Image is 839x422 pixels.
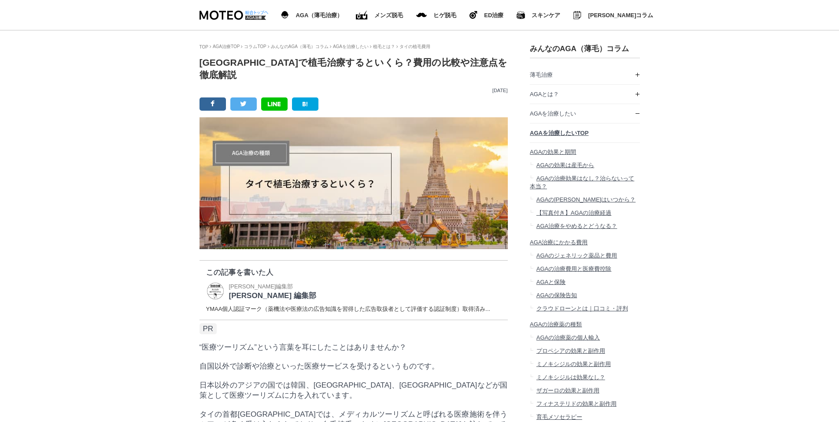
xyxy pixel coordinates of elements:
img: MOTEO AGA [200,11,266,20]
a: 植毛とは？ [373,44,395,49]
a: AGAの効果は産毛から [530,159,640,172]
img: メンズ脱毛 [416,13,427,17]
span: 育毛メソセラピー [536,414,582,420]
span: [PERSON_NAME]コラム [588,12,653,18]
a: MOTEO 編集部 [PERSON_NAME]編集部 [PERSON_NAME] 編集部 [206,282,316,301]
img: みんなのMOTEOコラム [573,11,581,19]
span: スキンケア [532,12,560,18]
span: AGAと保険 [536,279,565,285]
a: プロペシアの効果と副作用 [530,344,640,358]
a: AGA治療にかかる費用 [530,233,640,249]
a: AGAを治療したいTOP [530,123,640,142]
a: AGAの治療効果はなし？治らないって本当？ [530,172,640,193]
span: AGAの[PERSON_NAME]はいつから？ [536,196,635,203]
a: ミノキシジルは効果なし？ [530,371,640,384]
img: B! [303,102,308,106]
p: [DATE] [200,88,508,93]
a: AGAのジェネリック薬品と費用 [530,249,640,262]
span: クラウドローンとは｜口コミ・評判 [536,305,628,312]
span: AGA治療をやめるとどうなる？ [536,223,617,229]
span: AGAの保険告知 [536,292,577,299]
a: AGA（薄毛治療） AGA（薄毛治療） [281,9,343,21]
a: AGAとは？ [530,85,640,104]
span: AGAを治療したい [530,110,576,117]
a: AGA治療をやめるとどうなる？ [530,220,640,233]
span: ED治療 [484,12,503,18]
span: AGAの治療薬の種類 [530,321,582,328]
span: AGAの治療効果はなし？治らないって本当？ [530,175,634,190]
a: ヒゲ脱毛 ED治療 [469,9,503,21]
span: プロペシアの効果と副作用 [536,347,605,354]
a: スキンケア [517,9,560,21]
a: AGAの[PERSON_NAME]はいつから？ [530,193,640,206]
span: PR [200,323,217,334]
img: タイで植毛治療するといくら？費用の比較や注意点を徹底解説 [200,117,508,249]
span: メンズ脱毛 [374,12,403,18]
span: AGAの治療薬の個人輸入 [536,334,599,341]
p: [PERSON_NAME] 編集部 [229,291,316,301]
a: AGAの治療費用と医療費控除 [530,262,640,276]
a: AGAを治療したい [333,44,369,49]
span: ザガーロの効果と副作用 [536,387,599,394]
a: AGA治療TOP [213,44,240,49]
a: AGAの効果と期間 [530,143,640,159]
a: AGAの保険告知 [530,289,640,302]
span: AGAのジェネリック薬品と費用 [536,252,617,259]
p: この記事を書いた人 [206,267,501,277]
span: AGA（薄毛治療） [296,12,343,18]
span: フィナステリドの効果と副作用 [536,400,616,407]
span: AGAを治療したいTOP [530,130,588,136]
a: 【写真付き】AGAの治療経過 [530,206,640,220]
a: AGAを治療したい [530,104,640,123]
p: 日本以外のアジアの国では韓国、[GEOGRAPHIC_DATA]、[GEOGRAPHIC_DATA]などが国策として医療ツーリズムに力を入れています。 [200,380,508,400]
a: みんなのAGA（薄毛）コラム [271,44,329,49]
h3: みんなのAGA（薄毛）コラム [530,44,640,54]
p: 自国以外で診断や治療といった医療サービスを受けるというものです。 [200,361,508,371]
img: AGA（薄毛治療） [281,11,289,19]
a: ザガーロの効果と副作用 [530,384,640,397]
span: 【写真付き】AGAの治療経過 [536,209,611,216]
span: ミノキシジルの効果と副作用 [536,361,610,367]
img: 総合トップへ [245,11,269,15]
a: みんなのMOTEOコラム [PERSON_NAME]コラム [573,9,653,21]
a: TOP [200,45,208,49]
span: 薄毛治療 [530,71,553,78]
span: AGAの治療費用と医療費控除 [536,265,611,272]
a: クラウドローンとは｜口コミ・評判 [530,302,640,315]
span: AGAの効果と期間 [530,149,576,155]
p: “医療ツーリズム”という言葉を耳にしたことはありませんか？ [200,342,508,352]
a: AGAの治療薬の種類 [530,315,640,332]
span: AGAの効果は産毛から [536,162,594,168]
span: ヒゲ脱毛 [433,12,456,18]
a: ミノキシジルの効果と副作用 [530,358,640,371]
span: ミノキシジルは効果なし？ [536,374,605,381]
img: MOTEO 編集部 [206,282,225,300]
dd: YMAA個人認証マーク（薬機法や医療法の広告知識を習得した広告取扱者として評価する認証制度）取得済み... [206,305,501,313]
h1: [GEOGRAPHIC_DATA]で植毛治療するといくら？費用の比較や注意点を徹底解説 [200,56,508,81]
a: 薄毛治療 [530,65,640,84]
span: [PERSON_NAME]編集部 [229,283,293,290]
a: AGAと保険 [530,276,640,289]
a: コラムTOP [244,44,266,49]
a: メンズ脱毛 ヒゲ脱毛 [416,11,456,20]
li: タイの植毛費用 [396,44,430,50]
a: ED（勃起不全）治療 メンズ脱毛 [356,9,403,22]
span: AGA治療にかかる費用 [530,239,588,246]
a: フィナステリドの効果と副作用 [530,397,640,411]
a: AGAの治療薬の個人輸入 [530,331,640,344]
img: ヒゲ脱毛 [469,11,477,19]
img: LINE [268,102,281,106]
span: AGAとは？ [530,91,559,97]
img: ED（勃起不全）治療 [356,11,368,20]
